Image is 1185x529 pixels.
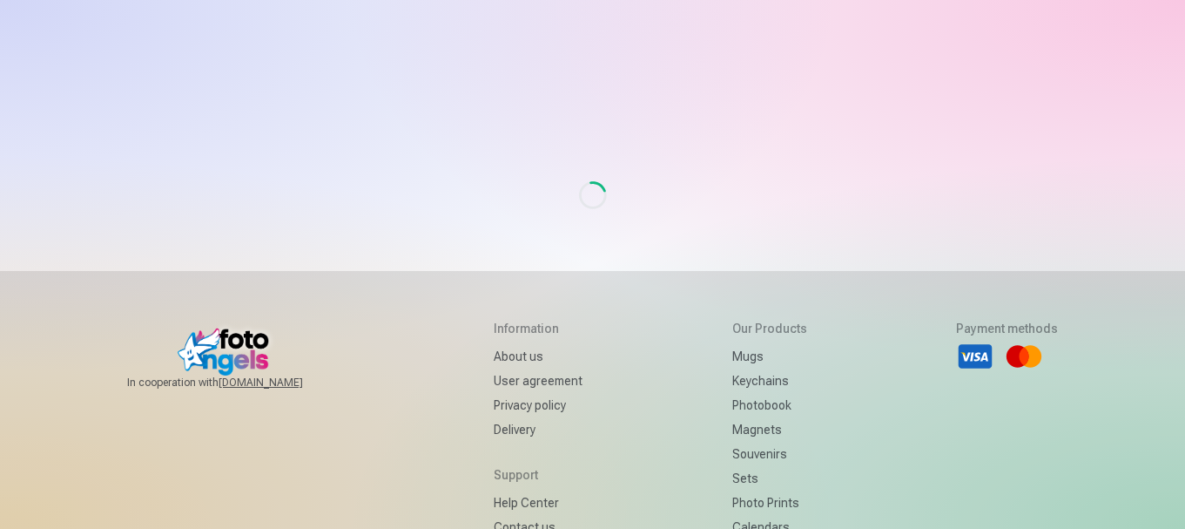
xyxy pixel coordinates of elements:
a: Photobook [732,393,807,417]
a: Help Center [494,491,582,515]
a: Photo prints [732,491,807,515]
a: Keychains [732,369,807,393]
h5: Support [494,466,582,484]
h5: Information [494,320,582,337]
a: Magnets [732,417,807,442]
a: [DOMAIN_NAME] [219,376,345,390]
span: In cooperation with [127,376,345,390]
h5: Payment methods [956,320,1058,337]
a: Delivery [494,417,582,442]
a: Souvenirs [732,442,807,466]
a: Privacy policy [494,393,582,417]
h5: Our products [732,320,807,337]
li: Mastercard [1005,337,1043,376]
a: About us [494,344,582,369]
a: Mugs [732,344,807,369]
a: User agreement [494,369,582,393]
li: Visa [956,337,994,376]
a: Sets [732,466,807,491]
